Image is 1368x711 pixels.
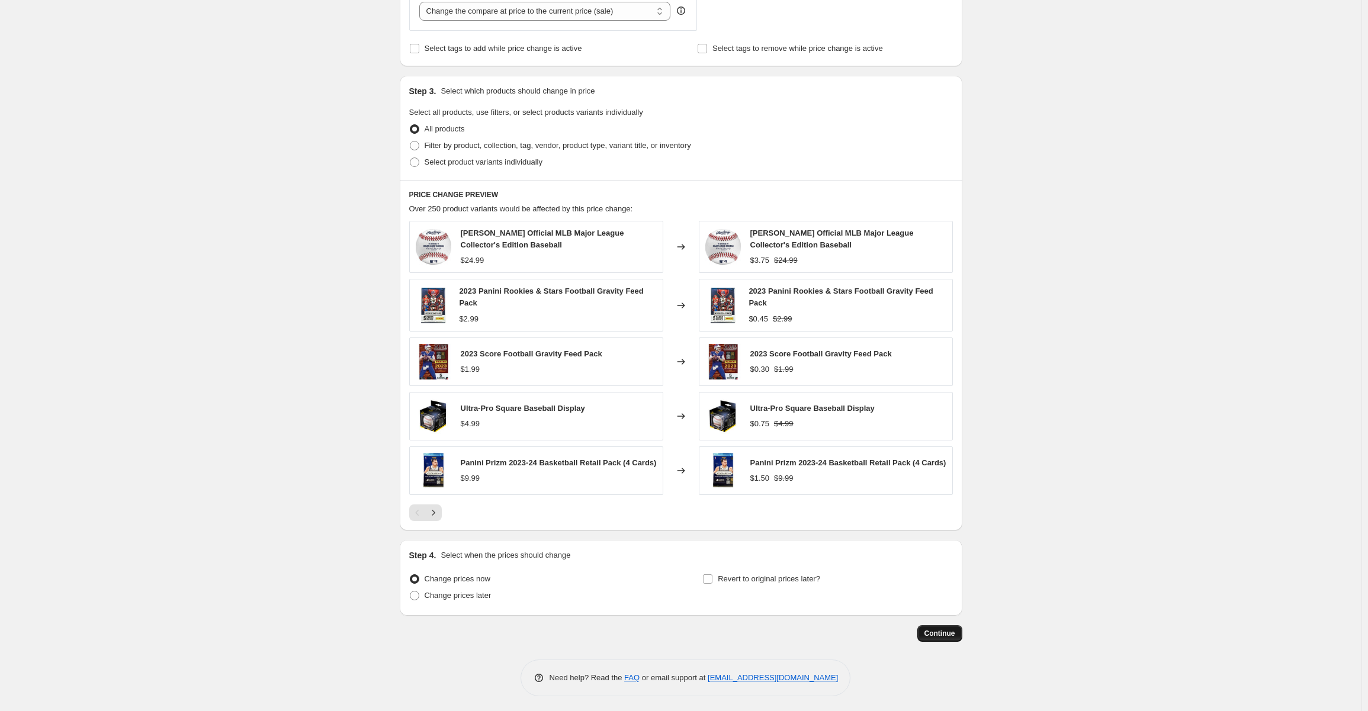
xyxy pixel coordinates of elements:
a: [EMAIL_ADDRESS][DOMAIN_NAME] [708,673,838,682]
span: All products [425,124,465,133]
span: Select tags to remove while price change is active [712,44,883,53]
h2: Step 4. [409,549,436,561]
span: Change prices now [425,574,490,583]
span: Panini Prizm 2023-24 Basketball Retail Pack (4 Cards) [461,458,657,467]
span: 2023 Panini Rookies & Stars Football Gravity Feed Pack [459,287,643,307]
div: $0.45 [749,313,768,325]
img: 4720cdb6-fffd-4c84-b411-779295f1e338_80x.jpg [416,344,451,379]
div: $24.99 [461,255,484,266]
span: 2023 Score Football Gravity Feed Pack [461,349,602,358]
img: 26924-2_80x.jpg [705,229,741,265]
img: NBA-Panini-2023-24-Prizm-Basketball-Trading-Card-BLASTER-Pack-4-Cards-Ice-Prizms_bb026f9e-04c7-40... [705,453,741,488]
button: Continue [917,625,962,642]
span: Filter by product, collection, tag, vendor, product type, variant title, or inventory [425,141,691,150]
h6: PRICE CHANGE PREVIEW [409,190,953,200]
span: [PERSON_NAME] Official MLB Major League Collector's Edition Baseball [750,229,914,249]
img: 81528_500x_45822e5c-c611-44fe-b33b-787e40e66768_80x.webp [705,398,741,434]
div: $2.99 [459,313,479,325]
p: Select which products should change in price [441,85,595,97]
strike: $4.99 [774,418,794,430]
div: $4.99 [461,418,480,430]
div: $0.75 [750,418,770,430]
span: Ultra-Pro Square Baseball Display [461,404,585,413]
div: $1.50 [750,472,770,484]
div: $0.30 [750,363,770,375]
span: Continue [924,629,955,638]
span: Select all products, use filters, or select products variants individually [409,108,643,117]
div: $3.75 [750,255,770,266]
span: 2023 Score Football Gravity Feed Pack [750,349,892,358]
img: rspacks-e1721767134262_80x.webp [416,288,450,323]
span: or email support at [640,673,708,682]
nav: Pagination [409,504,442,521]
img: 26924-2_80x.jpg [416,229,451,265]
strike: $2.99 [773,313,792,325]
strike: $9.99 [774,472,794,484]
span: Change prices later [425,591,492,600]
strike: $24.99 [774,255,798,266]
a: FAQ [624,673,640,682]
img: rspacks-e1721767134262_80x.webp [705,288,740,323]
img: 4720cdb6-fffd-4c84-b411-779295f1e338_80x.jpg [705,344,741,379]
button: Next [425,504,442,521]
img: 81528_500x_45822e5c-c611-44fe-b33b-787e40e66768_80x.webp [416,398,451,434]
span: Select tags to add while price change is active [425,44,582,53]
p: Select when the prices should change [441,549,570,561]
span: Panini Prizm 2023-24 Basketball Retail Pack (4 Cards) [750,458,946,467]
span: [PERSON_NAME] Official MLB Major League Collector's Edition Baseball [461,229,624,249]
span: Select product variants individually [425,157,542,166]
div: $1.99 [461,363,480,375]
span: Need help? Read the [550,673,625,682]
strike: $1.99 [774,363,794,375]
span: 2023 Panini Rookies & Stars Football Gravity Feed Pack [749,287,933,307]
span: Revert to original prices later? [718,574,820,583]
div: $9.99 [461,472,480,484]
img: NBA-Panini-2023-24-Prizm-Basketball-Trading-Card-BLASTER-Pack-4-Cards-Ice-Prizms_bb026f9e-04c7-40... [416,453,451,488]
h2: Step 3. [409,85,436,97]
span: Over 250 product variants would be affected by this price change: [409,204,633,213]
div: help [675,5,687,17]
span: Ultra-Pro Square Baseball Display [750,404,875,413]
